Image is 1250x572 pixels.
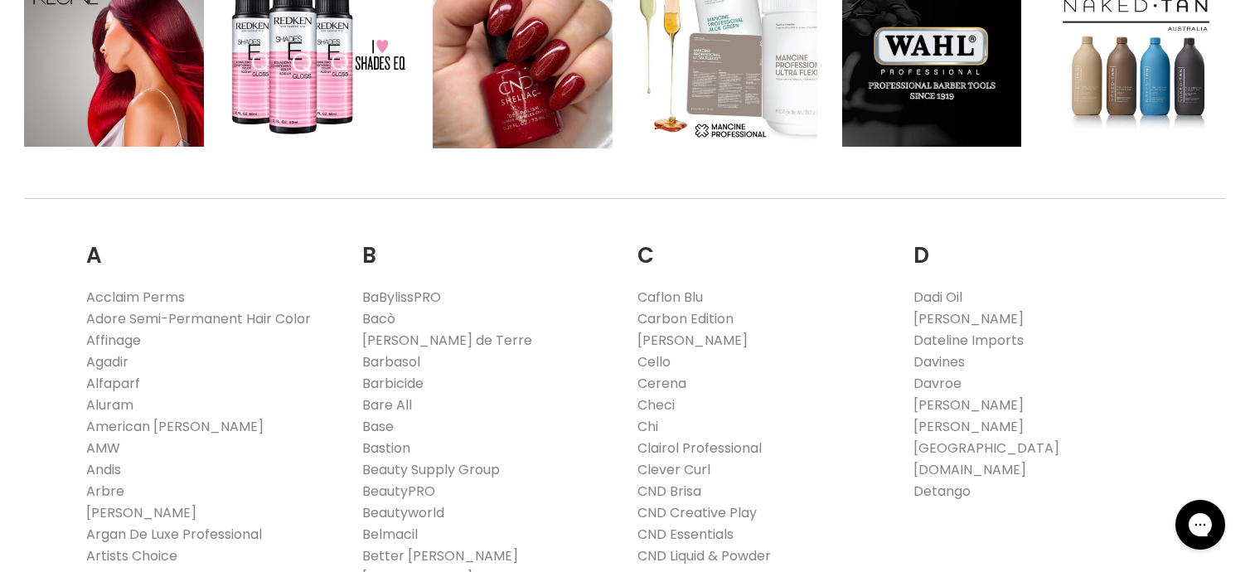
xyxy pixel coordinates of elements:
a: Andis [86,460,121,479]
a: [PERSON_NAME] [86,503,196,522]
a: Beauty Supply Group [362,460,500,479]
a: Davroe [913,374,962,393]
a: Cerena [637,374,686,393]
a: AMW [86,439,120,458]
a: [PERSON_NAME] [637,331,748,350]
a: [GEOGRAPHIC_DATA] [913,439,1059,458]
a: Agadir [86,352,128,371]
h2: A [86,217,337,273]
a: Bacò [362,309,395,328]
a: Better [PERSON_NAME] [362,546,518,565]
a: Alfaparf [86,374,140,393]
h2: C [637,217,889,273]
a: Clever Curl [637,460,710,479]
a: Beautyworld [362,503,444,522]
a: [PERSON_NAME] [913,309,1024,328]
a: Arbre [86,482,124,501]
a: Argan De Luxe Professional [86,525,262,544]
a: Carbon Edition [637,309,734,328]
a: Belmacil [362,525,418,544]
a: Adore Semi-Permanent Hair Color [86,309,311,328]
a: CND Brisa [637,482,701,501]
h2: B [362,217,613,273]
a: Aluram [86,395,133,414]
a: Affinage [86,331,141,350]
a: Caflon Blu [637,288,703,307]
iframe: Gorgias live chat messenger [1167,494,1233,555]
h2: D [913,217,1165,273]
a: Base [362,417,394,436]
a: Barbasol [362,352,420,371]
a: [PERSON_NAME] de Terre [362,331,532,350]
a: Dateline Imports [913,331,1024,350]
a: Bastion [362,439,410,458]
a: BeautyPRO [362,482,435,501]
a: Detango [913,482,971,501]
a: Artists Choice [86,546,177,565]
a: CND Creative Play [637,503,757,522]
a: CND Essentials [637,525,734,544]
a: Davines [913,352,965,371]
a: Bare All [362,395,412,414]
a: Cello [637,352,671,371]
a: Chi [637,417,658,436]
a: [PERSON_NAME] [913,417,1024,436]
a: Barbicide [362,374,424,393]
a: Checi [637,395,675,414]
a: [DOMAIN_NAME] [913,460,1026,479]
a: Acclaim Perms [86,288,185,307]
a: American [PERSON_NAME] [86,417,264,436]
a: CND Liquid & Powder [637,546,771,565]
a: [PERSON_NAME] [913,395,1024,414]
a: Clairol Professional [637,439,762,458]
a: BaBylissPRO [362,288,441,307]
a: Dadi Oil [913,288,962,307]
